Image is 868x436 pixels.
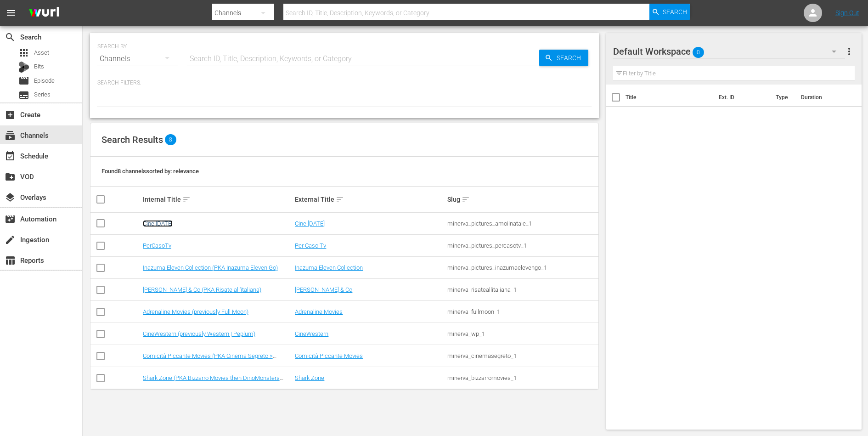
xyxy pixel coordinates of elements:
span: Found 8 channels sorted by: relevance [101,168,199,175]
span: Schedule [5,151,16,162]
span: Asset [18,47,29,58]
button: Search [649,4,690,20]
a: Sign Out [835,9,859,17]
th: Title [626,85,713,110]
span: 0 [693,43,704,62]
span: Series [34,90,51,99]
span: Bits [34,62,44,71]
div: minerva_cinemasegreto_1 [447,352,597,359]
span: sort [182,195,191,204]
span: Episode [34,76,55,85]
div: Bits [18,62,29,73]
div: minerva_fullmoon_1 [447,308,597,315]
th: Type [770,85,795,110]
span: more_vert [844,46,855,57]
div: minerva_pictures_amoilnatale_1 [447,220,597,227]
div: minerva_risateallitaliana_1 [447,286,597,293]
span: VOD [5,171,16,182]
div: External Title [295,194,445,205]
a: Cine [DATE] [295,220,325,227]
div: minerva_pictures_percasotv_1 [447,242,597,249]
span: Automation [5,214,16,225]
span: sort [336,195,344,204]
div: Internal Title [143,194,293,205]
span: 8 [165,134,176,145]
a: [PERSON_NAME] & Co [295,286,352,293]
div: Default Workspace [613,39,845,64]
a: Adrenaline Movies [295,308,343,315]
span: Reports [5,255,16,266]
div: minerva_pictures_inazumaelevengo_1 [447,264,597,271]
a: [PERSON_NAME] & Co (PKA Risate all'italiana) [143,286,261,293]
span: Channels [5,130,16,141]
a: Per Caso Tv [295,242,326,249]
a: CineWestern (previously Western | Peplum) [143,330,255,337]
button: Search [539,50,588,66]
a: Inazuma Eleven Collection (PKA Inazuma Eleven Go) [143,264,278,271]
span: Search [5,32,16,43]
button: more_vert [844,40,855,62]
a: Adrenaline Movies (previously Full Moon) [143,308,248,315]
p: Search Filters: [97,79,592,87]
a: Cine [DATE] [143,220,173,227]
span: Ingestion [5,234,16,245]
span: Episode [18,75,29,86]
div: minerva_bizzarromovies_1 [447,374,597,381]
span: sort [462,195,470,204]
th: Duration [795,85,851,110]
span: menu [6,7,17,18]
a: Shark Zone [295,374,324,381]
span: Series [18,90,29,101]
div: minerva_wp_1 [447,330,597,337]
a: CineWestern [295,330,328,337]
span: Search Results [101,134,163,145]
span: Search [663,4,687,20]
img: ans4CAIJ8jUAAAAAAAAAAAAAAAAAAAAAAAAgQb4GAAAAAAAAAAAAAAAAAAAAAAAAJMjXAAAAAAAAAAAAAAAAAAAAAAAAgAT5G... [22,2,66,24]
a: Comicità Piccante Movies (PKA Cinema Segreto > Cinema Italiano > Cinema Poliziottesco) [143,352,276,366]
a: Shark Zone (PKA Bizzarro Movies then DinoMonsters Movies then CineAliens) [143,374,283,388]
span: Create [5,109,16,120]
div: Slug [447,194,597,205]
th: Ext. ID [713,85,771,110]
a: Inazuma Eleven Collection [295,264,363,271]
span: Asset [34,48,49,57]
div: Channels [97,46,178,72]
a: PerCasoTv [143,242,171,249]
a: Comicità Piccante Movies [295,352,363,359]
span: Search [553,50,588,66]
span: Overlays [5,192,16,203]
